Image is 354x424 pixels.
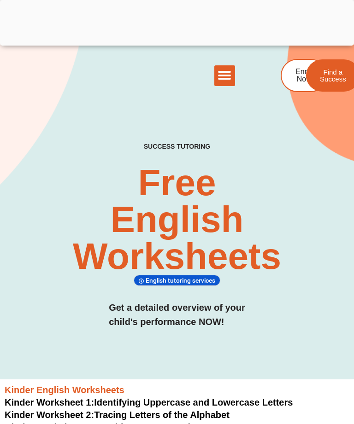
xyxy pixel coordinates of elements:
span: Enrol Now [295,68,313,83]
div: Menu Toggle [214,65,235,86]
span: English tutoring services [146,277,218,284]
span: Find a Success [320,69,346,82]
a: Kinder Worksheet 1:Identifying Uppercase and Lowercase Letters [5,397,293,407]
span: Kinder Worksheet 1: [5,397,94,407]
h3: Get a detailed overview of your child's performance NOW! [109,301,245,329]
span: Kinder Worksheet 2: [5,410,94,420]
a: Enrol Now [281,59,327,92]
h2: Free English Worksheets​ [72,164,282,275]
h3: Kinder English Worksheets [5,384,349,396]
a: Kinder Worksheet 2:Tracing Letters of the Alphabet [5,410,230,420]
h4: SUCCESS TUTORING​ [130,143,224,151]
div: English tutoring services [134,275,221,286]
